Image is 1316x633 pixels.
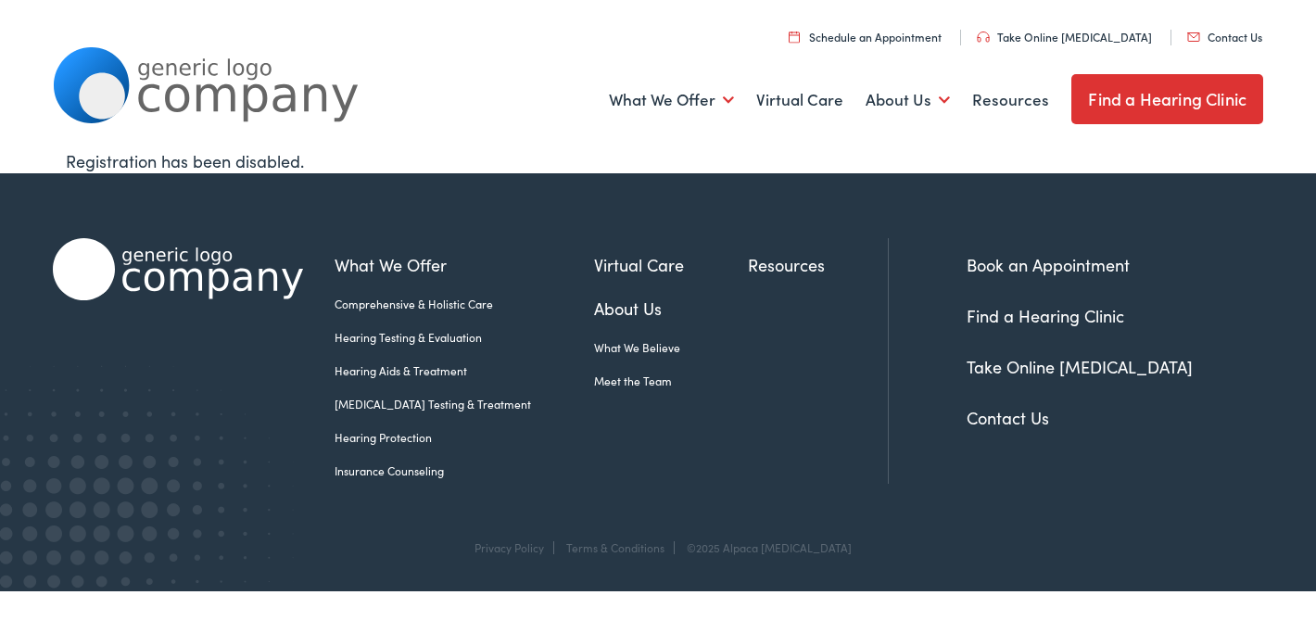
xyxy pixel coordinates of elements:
img: utility icon [1187,32,1200,42]
a: Hearing Protection [335,429,594,446]
a: Terms & Conditions [566,539,664,555]
a: Contact Us [967,406,1049,429]
a: What We Believe [594,339,747,356]
a: Meet the Team [594,373,747,389]
a: Schedule an Appointment [789,29,942,44]
img: Alpaca Audiology [53,238,303,300]
a: About Us [594,296,747,321]
a: Hearing Testing & Evaluation [335,329,594,346]
a: Take Online [MEDICAL_DATA] [977,29,1152,44]
a: What We Offer [609,66,734,134]
a: [MEDICAL_DATA] Testing & Treatment [335,396,594,412]
div: ©2025 Alpaca [MEDICAL_DATA] [677,541,852,554]
a: Virtual Care [594,252,747,277]
img: utility icon [977,32,990,43]
a: What We Offer [335,252,594,277]
a: About Us [866,66,950,134]
a: Take Online [MEDICAL_DATA] [967,355,1193,378]
a: Book an Appointment [967,253,1130,276]
img: utility icon [789,31,800,43]
div: Registration has been disabled. [66,148,1250,173]
a: Find a Hearing Clinic [967,304,1124,327]
a: Resources [748,252,888,277]
a: Hearing Aids & Treatment [335,362,594,379]
a: Privacy Policy [475,539,544,555]
a: Contact Us [1187,29,1262,44]
a: Virtual Care [756,66,843,134]
a: Insurance Counseling [335,462,594,479]
a: Resources [972,66,1049,134]
a: Find a Hearing Clinic [1071,74,1263,124]
a: Comprehensive & Holistic Care [335,296,594,312]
